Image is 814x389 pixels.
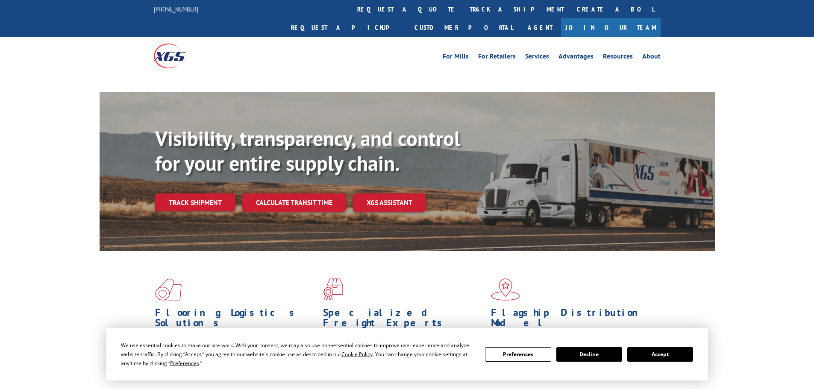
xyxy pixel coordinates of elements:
[525,53,549,62] a: Services
[155,278,182,301] img: xgs-icon-total-supply-chain-intelligence-red
[285,18,408,37] a: Request a pickup
[323,278,343,301] img: xgs-icon-focused-on-flooring-red
[341,351,373,358] span: Cookie Policy
[155,125,460,176] b: Visibility, transparency, and control for your entire supply chain.
[478,53,516,62] a: For Retailers
[106,328,708,380] div: Cookie Consent Prompt
[558,53,594,62] a: Advantages
[353,193,426,212] a: XGS ASSISTANT
[556,347,622,362] button: Decline
[408,18,519,37] a: Customer Portal
[491,307,652,332] h1: Flagship Distribution Model
[323,307,485,332] h1: Specialized Freight Experts
[642,53,661,62] a: About
[485,347,551,362] button: Preferences
[242,193,346,212] a: Calculate transit time
[154,5,198,13] a: [PHONE_NUMBER]
[519,18,561,37] a: Agent
[627,347,693,362] button: Accept
[561,18,661,37] a: Join Our Team
[155,307,317,332] h1: Flooring Logistics Solutions
[491,278,520,301] img: xgs-icon-flagship-distribution-model-red
[603,53,633,62] a: Resources
[443,53,469,62] a: For Mills
[155,193,235,211] a: Track shipment
[170,360,199,367] span: Preferences
[121,341,475,368] div: We use essential cookies to make our site work. With your consent, we may also use non-essential ...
